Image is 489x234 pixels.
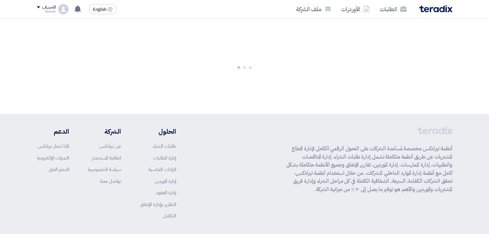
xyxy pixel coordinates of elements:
[88,127,121,136] li: الشركة
[89,4,117,14] button: English
[153,143,176,150] a: طلبات الشراء
[99,143,121,150] a: عن تيرادكس
[419,5,452,12] img: Teradix logo
[140,201,176,208] a: التقارير وإدارة الإنفاق
[153,154,176,161] a: إدارة الطلبات
[93,7,106,12] span: English
[92,154,121,161] a: اتفاقية المستخدم
[163,212,176,219] a: التكامل
[100,178,121,185] a: تواصل معنا
[375,2,412,17] a: الطلبات
[140,127,176,136] li: الحلول
[148,166,176,173] a: المزادات العكسية
[42,5,56,10] div: الحساب
[37,154,69,161] a: الندوات الإلكترونية
[286,145,452,193] p: أنظمة تيرادكس مخصصة لمساعدة الشركات على التحول الرقمي الكامل لإدارة قطاع المشتريات عن طريق أنظمة ...
[291,2,336,17] a: ملف الشركة
[58,4,68,14] img: profile_test.png
[336,2,375,17] a: الأوردرات
[37,10,56,13] div: Sameh
[156,189,176,196] a: إدارة العقود
[154,178,176,185] a: إدارة الموردين
[88,166,121,173] a: سياسة الخصوصية
[38,143,69,150] a: لماذا تختار تيرادكس
[49,166,69,173] a: الدعم الفني
[37,127,69,136] li: الدعم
